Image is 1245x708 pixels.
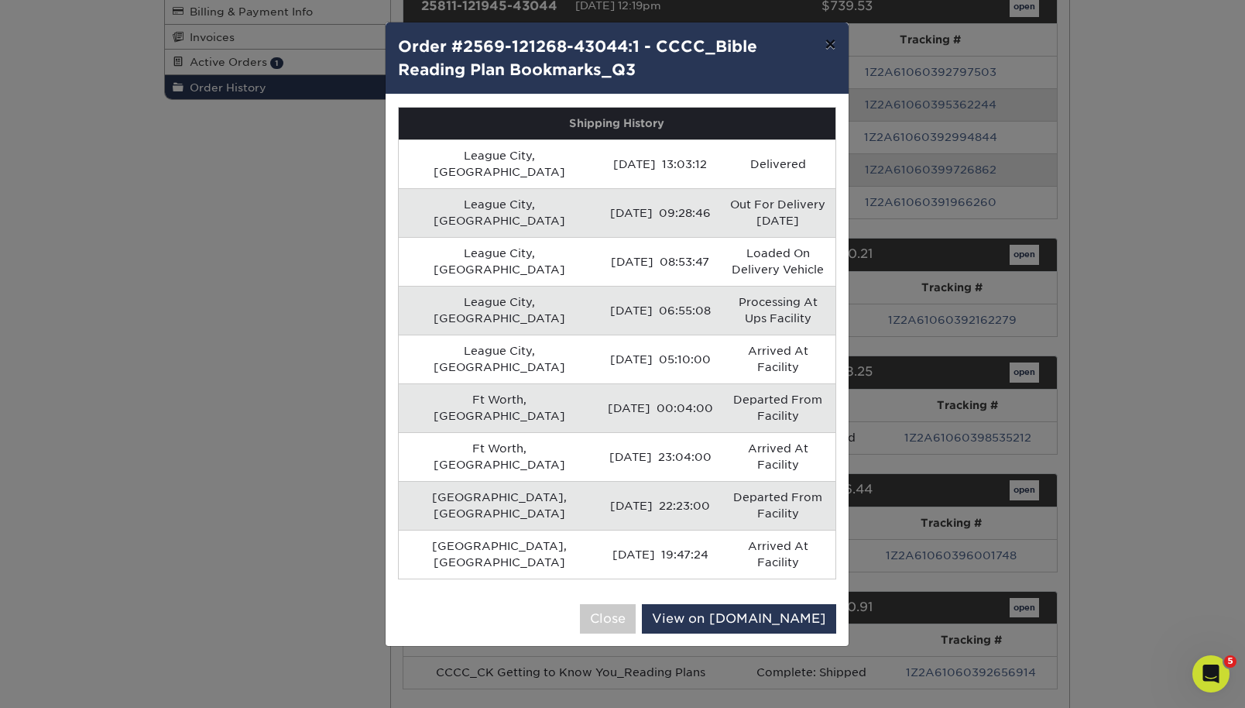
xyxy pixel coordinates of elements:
[600,481,721,530] td: [DATE] 22:23:00
[399,286,600,335] td: League City, [GEOGRAPHIC_DATA]
[600,286,721,335] td: [DATE] 06:55:08
[399,481,600,530] td: [GEOGRAPHIC_DATA], [GEOGRAPHIC_DATA]
[721,432,835,481] td: Arrived At Facility
[721,383,835,432] td: Departed From Facility
[600,139,721,188] td: [DATE] 13:03:12
[642,604,836,634] a: View on [DOMAIN_NAME]
[600,335,721,383] td: [DATE] 05:10:00
[399,108,835,139] th: Shipping History
[600,530,721,579] td: [DATE] 19:47:24
[1192,655,1230,693] iframe: Intercom live chat
[399,335,600,383] td: League City, [GEOGRAPHIC_DATA]
[600,383,721,432] td: [DATE] 00:04:00
[812,22,848,66] button: ×
[721,188,835,237] td: Out For Delivery [DATE]
[721,139,835,188] td: Delivered
[721,335,835,383] td: Arrived At Facility
[1224,655,1236,668] span: 5
[600,237,721,286] td: [DATE] 08:53:47
[399,432,600,481] td: Ft Worth, [GEOGRAPHIC_DATA]
[721,286,835,335] td: Processing At Ups Facility
[399,530,600,579] td: [GEOGRAPHIC_DATA], [GEOGRAPHIC_DATA]
[398,35,836,81] h4: Order #2569-121268-43044:1 - CCCC_Bible Reading Plan Bookmarks_Q3
[399,237,600,286] td: League City, [GEOGRAPHIC_DATA]
[600,188,721,237] td: [DATE] 09:28:46
[721,481,835,530] td: Departed From Facility
[580,604,636,634] button: Close
[721,530,835,579] td: Arrived At Facility
[399,139,600,188] td: League City, [GEOGRAPHIC_DATA]
[399,383,600,432] td: Ft Worth, [GEOGRAPHIC_DATA]
[600,432,721,481] td: [DATE] 23:04:00
[721,237,835,286] td: Loaded On Delivery Vehicle
[399,188,600,237] td: League City, [GEOGRAPHIC_DATA]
